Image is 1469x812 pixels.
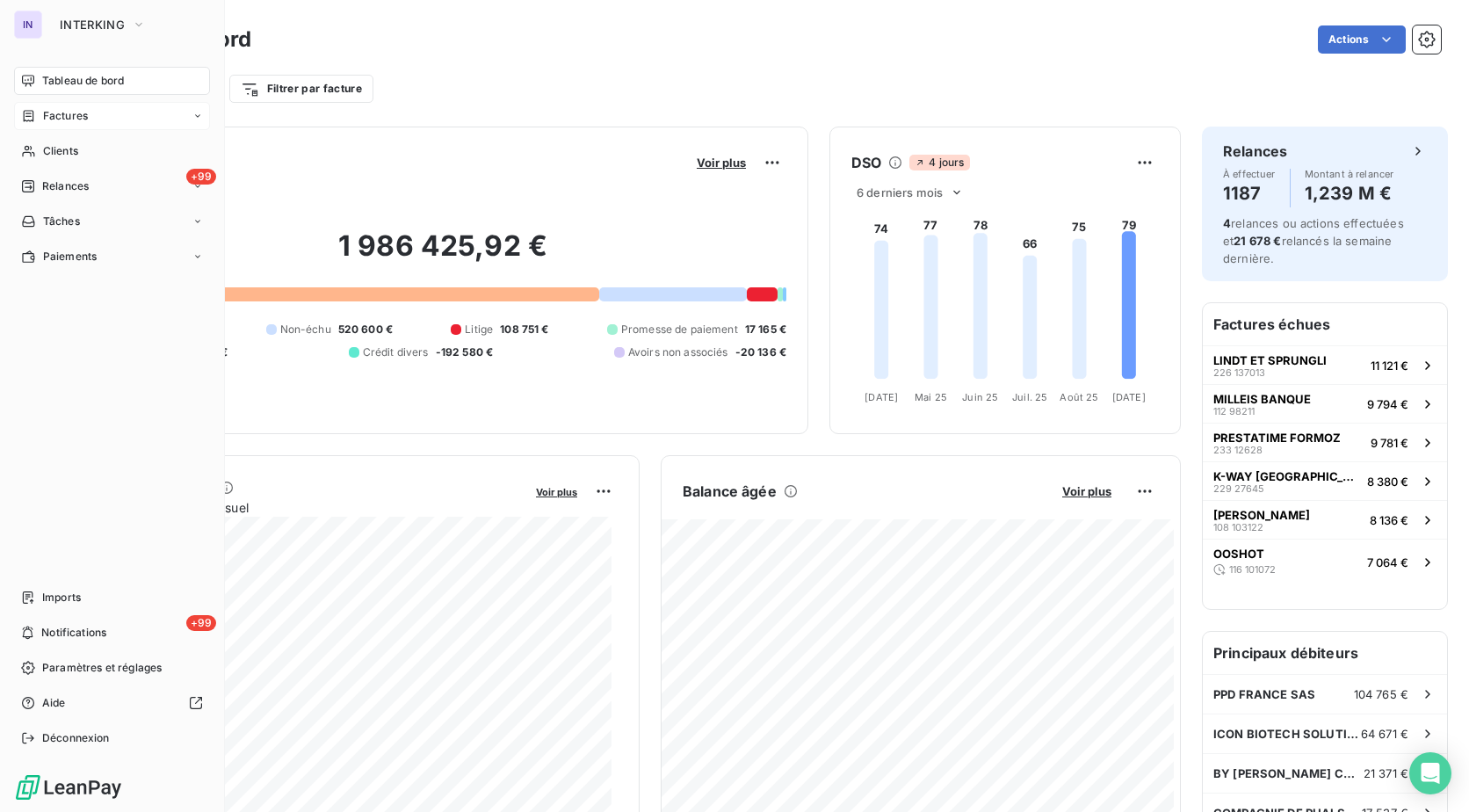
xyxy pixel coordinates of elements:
[60,18,125,32] span: INTERKING
[1213,431,1341,445] span: PRESTATIME FORMOZ
[1213,406,1255,417] span: 112 98211
[1062,484,1111,498] span: Voir plus
[14,689,210,717] a: Aide
[621,322,738,337] span: Promesse de paiement
[915,391,947,403] tspan: Mai 25
[1112,391,1146,403] tspan: [DATE]
[1012,391,1047,403] tspan: Juil. 25
[1361,727,1408,741] span: 64 671 €
[1367,475,1408,489] span: 8 380 €
[229,75,373,103] button: Filtrer par facture
[1213,687,1315,701] span: PPD FRANCE SAS
[1213,353,1327,367] span: LINDT ET SPRUNGLI
[1203,384,1447,423] button: MILLEIS BANQUE112 982119 794 €
[1367,397,1408,411] span: 9 794 €
[14,773,123,801] img: Logo LeanPay
[1370,513,1408,527] span: 8 136 €
[1223,141,1287,162] h6: Relances
[1305,169,1394,179] span: Montant à relancer
[43,143,78,159] span: Clients
[1203,500,1447,539] button: [PERSON_NAME]108 1031228 136 €
[1203,461,1447,500] button: K-WAY [GEOGRAPHIC_DATA]229 276458 380 €
[500,322,548,337] span: 108 751 €
[1213,522,1263,533] span: 108 103122
[536,486,577,498] span: Voir plus
[42,590,81,605] span: Imports
[697,156,746,170] span: Voir plus
[42,178,89,194] span: Relances
[465,322,493,337] span: Litige
[1057,483,1117,499] button: Voir plus
[42,695,66,711] span: Aide
[745,322,786,337] span: 17 165 €
[436,344,494,360] span: -192 580 €
[1203,539,1447,584] button: OOSHOT116 1010727 064 €
[363,344,429,360] span: Crédit divers
[1213,367,1265,378] span: 226 137013
[42,73,124,89] span: Tableau de bord
[1409,752,1451,794] div: Open Intercom Messenger
[857,185,943,199] span: 6 derniers mois
[99,228,786,281] h2: 1 986 425,92 €
[531,483,583,499] button: Voir plus
[42,660,162,676] span: Paramètres et réglages
[1354,687,1408,701] span: 104 765 €
[1213,766,1364,780] span: BY [PERSON_NAME] COMPANIES
[851,152,881,173] h6: DSO
[1213,392,1311,406] span: MILLEIS BANQUE
[1203,345,1447,384] button: LINDT ET SPRUNGLI226 13701311 121 €
[1203,423,1447,461] button: PRESTATIME FORMOZ233 126289 781 €
[735,344,786,360] span: -20 136 €
[14,11,42,39] div: IN
[43,214,80,229] span: Tâches
[1213,469,1360,483] span: K-WAY [GEOGRAPHIC_DATA]
[1371,359,1408,373] span: 11 121 €
[1213,483,1264,494] span: 229 27645
[909,155,969,170] span: 4 jours
[1305,179,1394,207] h4: 1,239 M €
[1213,727,1361,741] span: ICON BIOTECH SOLUTION
[1223,179,1276,207] h4: 1187
[42,730,110,746] span: Déconnexion
[1223,169,1276,179] span: À effectuer
[1060,391,1098,403] tspan: Août 25
[1213,445,1263,455] span: 233 12628
[186,615,216,631] span: +99
[1229,564,1276,575] span: 116 101072
[683,481,777,502] h6: Balance âgée
[1223,216,1404,265] span: relances ou actions effectuées et relancés la semaine dernière.
[1223,216,1231,230] span: 4
[865,391,898,403] tspan: [DATE]
[1364,766,1408,780] span: 21 371 €
[99,498,524,517] span: Chiffre d'affaires mensuel
[962,391,998,403] tspan: Juin 25
[338,322,393,337] span: 520 600 €
[691,155,751,170] button: Voir plus
[1318,25,1406,54] button: Actions
[41,625,106,641] span: Notifications
[280,322,331,337] span: Non-échu
[1213,547,1264,561] span: OOSHOT
[1213,508,1310,522] span: [PERSON_NAME]
[628,344,728,360] span: Avoirs non associés
[186,169,216,185] span: +99
[43,108,88,124] span: Factures
[1371,436,1408,450] span: 9 781 €
[1234,234,1281,248] span: 21 678 €
[1367,555,1408,569] span: 7 064 €
[43,249,97,265] span: Paiements
[1203,303,1447,345] h6: Factures échues
[1203,632,1447,674] h6: Principaux débiteurs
